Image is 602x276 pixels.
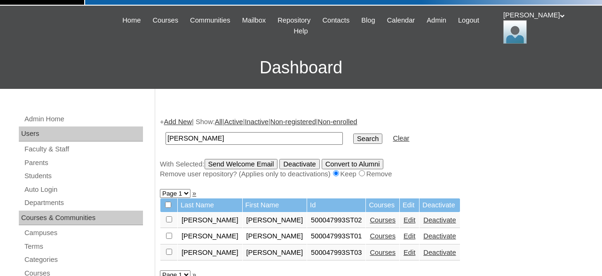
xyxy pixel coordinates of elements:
[24,197,143,209] a: Departments
[400,198,419,212] td: Edit
[243,198,307,212] td: First Name
[160,117,593,179] div: + | Show: | | | |
[178,198,242,212] td: Last Name
[453,15,484,26] a: Logout
[307,229,365,244] td: 500047993ST01
[24,143,143,155] a: Faculty & Staff
[503,20,527,44] img: Jonelle Rodriguez
[19,126,143,142] div: Users
[166,132,343,145] input: Search
[243,229,307,244] td: [PERSON_NAME]
[307,213,365,229] td: 500047993ST02
[277,15,310,26] span: Repository
[243,213,307,229] td: [PERSON_NAME]
[122,15,141,26] span: Home
[307,245,365,261] td: 500047993ST03
[19,211,143,226] div: Courses & Communities
[24,184,143,196] a: Auto Login
[356,15,380,26] a: Blog
[243,245,307,261] td: [PERSON_NAME]
[24,254,143,266] a: Categories
[24,241,143,252] a: Terms
[387,15,415,26] span: Calendar
[404,232,415,240] a: Edit
[192,189,196,197] a: »
[5,47,597,89] h3: Dashboard
[293,26,308,37] span: Help
[178,245,242,261] td: [PERSON_NAME]
[190,15,230,26] span: Communities
[317,15,354,26] a: Contacts
[366,198,399,212] td: Courses
[118,15,145,26] a: Home
[215,118,222,126] a: All
[148,15,183,26] a: Courses
[279,159,319,169] input: Deactivate
[370,249,396,256] a: Courses
[178,229,242,244] td: [PERSON_NAME]
[322,159,384,169] input: Convert to Alumni
[178,213,242,229] td: [PERSON_NAME]
[420,198,459,212] td: Deactivate
[160,159,593,179] div: With Selected:
[273,15,315,26] a: Repository
[404,249,415,256] a: Edit
[427,15,446,26] span: Admin
[24,170,143,182] a: Students
[423,249,456,256] a: Deactivate
[289,26,312,37] a: Help
[322,15,349,26] span: Contacts
[270,118,316,126] a: Non-registered
[458,15,479,26] span: Logout
[370,216,396,224] a: Courses
[224,118,243,126] a: Active
[24,113,143,125] a: Admin Home
[404,216,415,224] a: Edit
[24,227,143,239] a: Campuses
[24,157,143,169] a: Parents
[353,134,382,144] input: Search
[382,15,420,26] a: Calendar
[242,15,266,26] span: Mailbox
[238,15,271,26] a: Mailbox
[164,118,192,126] a: Add New
[160,169,593,179] div: Remove user repository? (Applies only to deactivations) Keep Remove
[185,15,235,26] a: Communities
[205,159,278,169] input: Send Welcome Email
[503,10,593,44] div: [PERSON_NAME]
[152,15,178,26] span: Courses
[423,232,456,240] a: Deactivate
[393,134,409,142] a: Clear
[245,118,269,126] a: Inactive
[307,198,365,212] td: Id
[361,15,375,26] span: Blog
[423,216,456,224] a: Deactivate
[370,232,396,240] a: Courses
[318,118,357,126] a: Non-enrolled
[422,15,451,26] a: Admin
